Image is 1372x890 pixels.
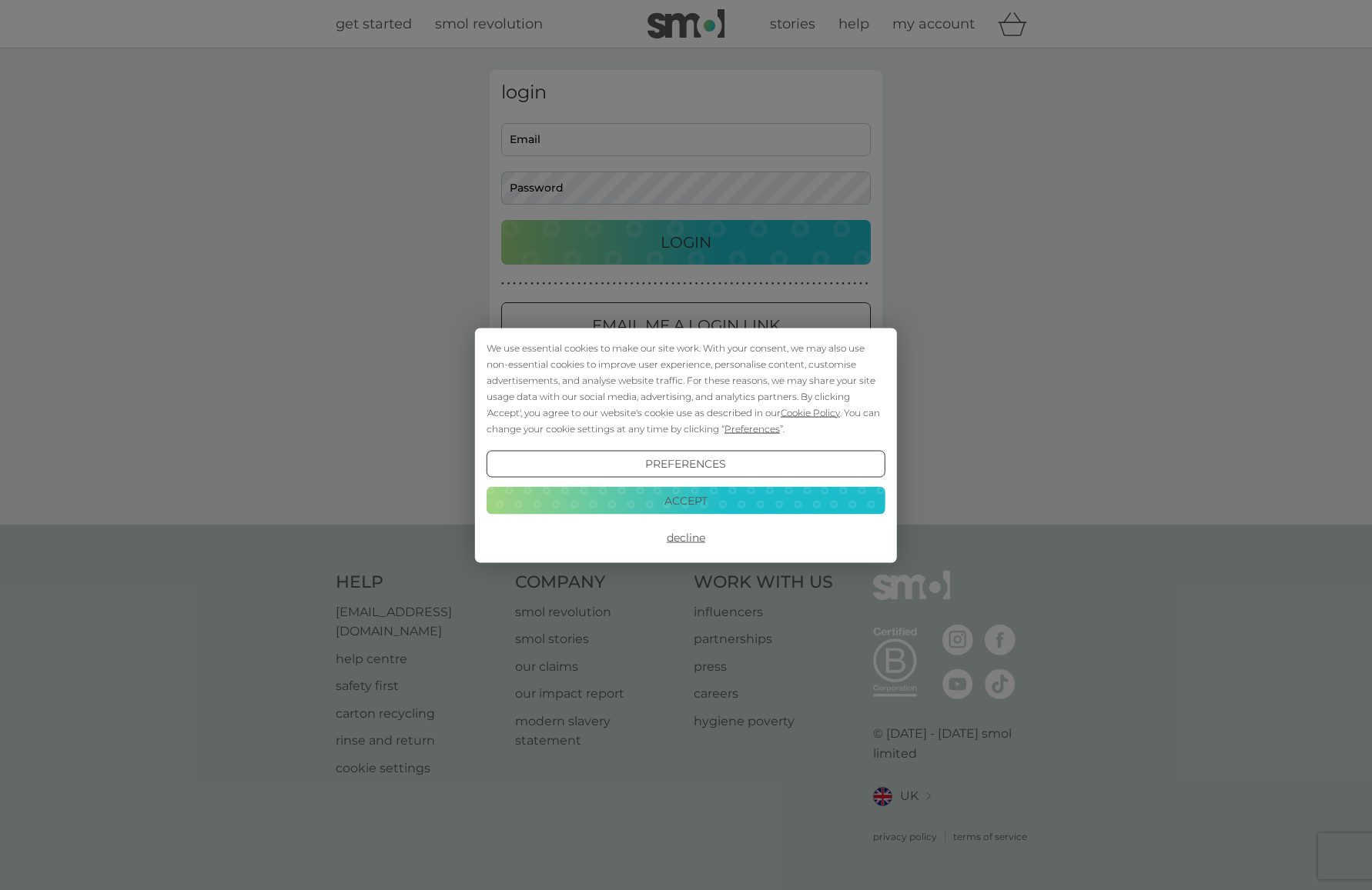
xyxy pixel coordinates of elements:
[487,524,885,552] button: Decline
[487,450,885,478] button: Preferences
[487,339,885,436] div: We use essential cookies to make our site work. With your consent, we may also use non-essential ...
[724,422,780,434] span: Preferences
[781,406,840,418] span: Cookie Policy
[487,487,885,515] button: Accept
[475,328,897,562] div: Cookie Consent Prompt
